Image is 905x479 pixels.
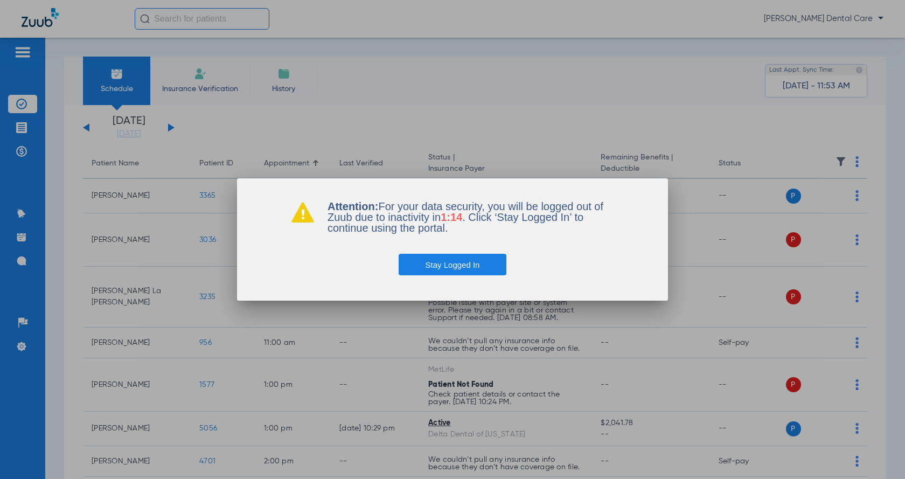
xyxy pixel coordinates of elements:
p: For your data security, you will be logged out of Zuub due to inactivity in . Click ‘Stay Logged ... [328,201,614,233]
span: 1:14 [441,211,462,223]
img: warning [291,201,315,223]
button: Stay Logged In [399,254,507,275]
b: Attention: [328,200,378,212]
iframe: Chat Widget [851,427,905,479]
